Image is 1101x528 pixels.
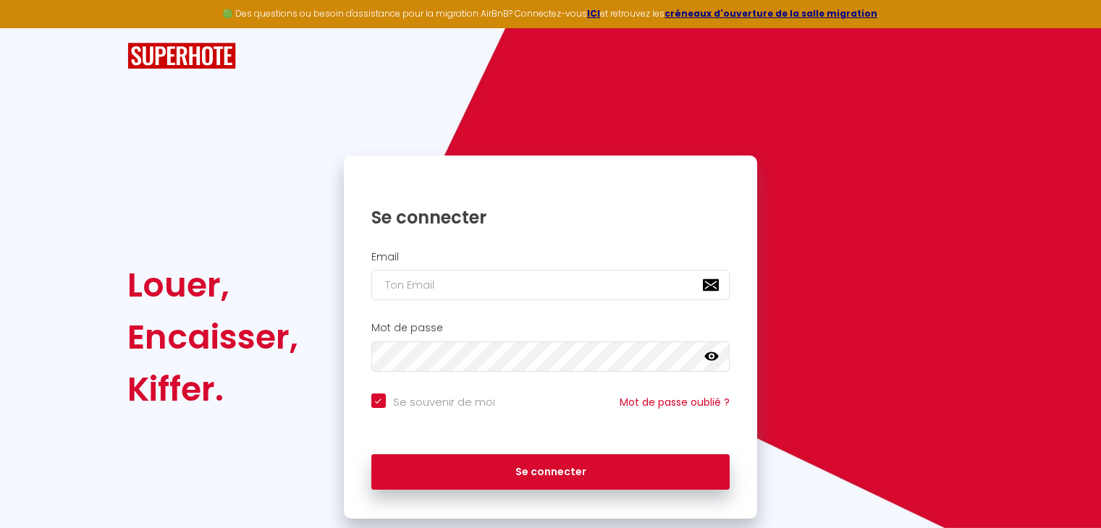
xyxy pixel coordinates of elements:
[127,363,298,415] div: Kiffer.
[371,454,730,490] button: Se connecter
[371,206,730,229] h1: Se connecter
[620,395,730,409] a: Mot de passe oublié ?
[371,270,730,300] input: Ton Email
[371,322,730,334] h2: Mot de passe
[127,311,298,363] div: Encaisser,
[127,43,236,69] img: SuperHote logo
[665,7,877,20] a: créneaux d'ouverture de la salle migration
[127,259,298,311] div: Louer,
[371,251,730,263] h2: Email
[587,7,600,20] a: ICI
